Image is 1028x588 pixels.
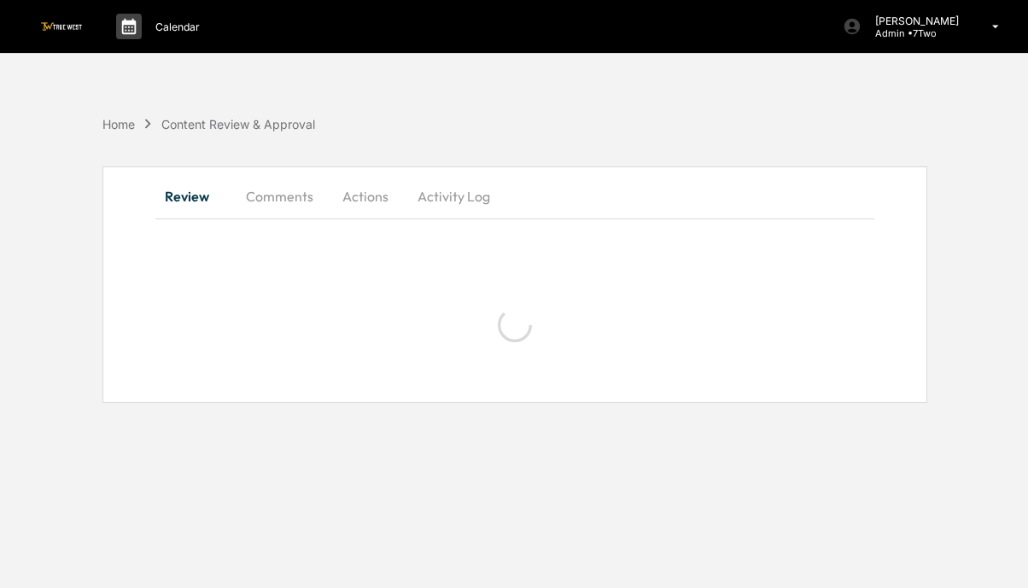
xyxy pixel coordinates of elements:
[862,15,967,27] p: [PERSON_NAME]
[41,22,82,30] img: logo
[862,27,967,39] p: Admin • 7Two
[102,117,135,131] div: Home
[232,176,327,217] button: Comments
[142,20,208,33] p: Calendar
[327,176,404,217] button: Actions
[161,117,315,131] div: Content Review & Approval
[155,176,232,217] button: Review
[155,176,875,217] div: secondary tabs example
[404,176,504,217] button: Activity Log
